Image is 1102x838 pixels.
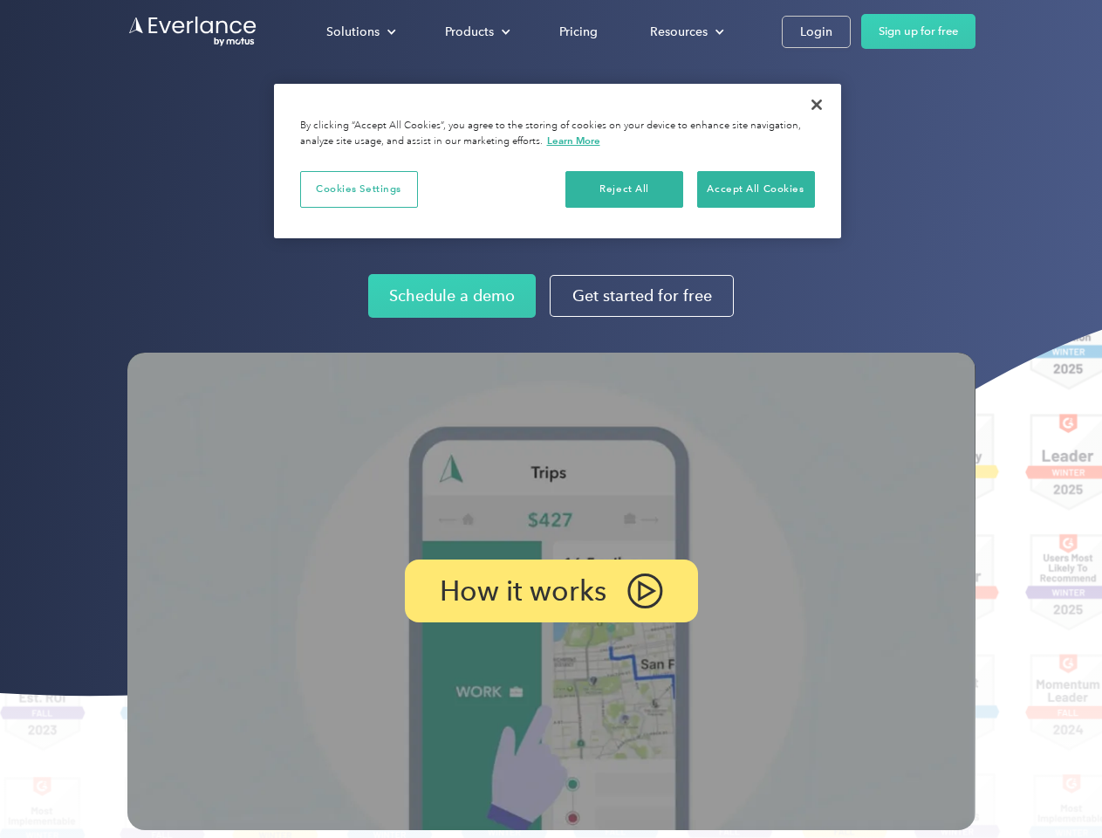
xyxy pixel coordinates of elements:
a: Login [782,16,851,48]
button: Cookies Settings [300,171,418,208]
button: Accept All Cookies [697,171,815,208]
input: Submit [128,104,216,141]
div: Products [445,21,494,43]
div: By clicking “Accept All Cookies”, you agree to the storing of cookies on your device to enhance s... [300,119,815,149]
a: Sign up for free [861,14,975,49]
div: Products [428,17,524,47]
div: Solutions [309,17,410,47]
div: Cookie banner [274,84,841,238]
div: Resources [633,17,738,47]
a: Schedule a demo [368,274,536,318]
div: Pricing [559,21,598,43]
button: Close [797,86,836,124]
div: Solutions [326,21,380,43]
a: Go to homepage [127,15,258,48]
div: Privacy [274,84,841,238]
div: Login [800,21,832,43]
div: Resources [650,21,708,43]
a: Get started for free [550,275,734,317]
a: More information about your privacy, opens in a new tab [547,134,600,147]
button: Reject All [565,171,683,208]
p: How it works [440,580,606,601]
a: Pricing [542,17,615,47]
